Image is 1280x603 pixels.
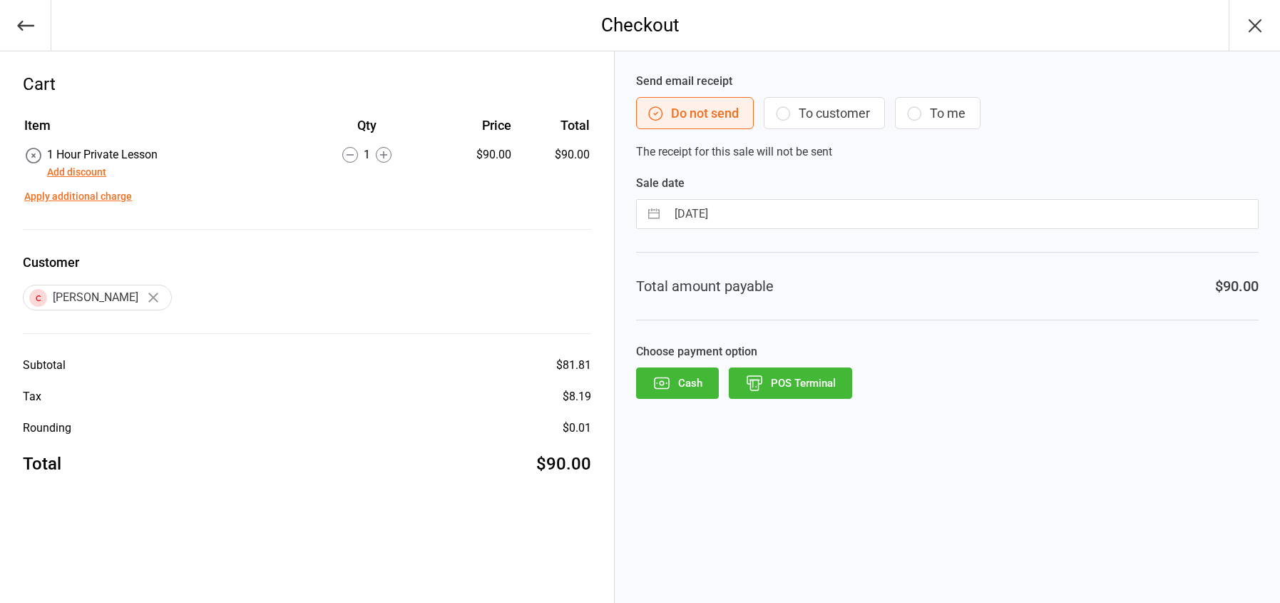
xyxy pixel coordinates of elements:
[517,146,589,181] td: $90.00
[24,116,299,145] th: Item
[23,388,41,405] div: Tax
[636,275,774,297] div: Total amount payable
[23,253,591,272] label: Customer
[301,116,434,145] th: Qty
[47,165,106,180] button: Add discount
[636,343,1259,360] label: Choose payment option
[23,357,66,374] div: Subtotal
[636,73,1259,90] label: Send email receipt
[563,420,591,437] div: $0.01
[47,148,158,161] span: 1 Hour Private Lesson
[536,451,591,477] div: $90.00
[895,97,981,129] button: To me
[23,420,71,437] div: Rounding
[23,71,591,97] div: Cart
[435,116,512,135] div: Price
[301,146,434,163] div: 1
[517,116,589,145] th: Total
[435,146,512,163] div: $90.00
[23,451,61,477] div: Total
[636,97,754,129] button: Do not send
[556,357,591,374] div: $81.81
[563,388,591,405] div: $8.19
[23,285,172,310] div: [PERSON_NAME]
[1215,275,1259,297] div: $90.00
[24,189,132,204] button: Apply additional charge
[636,73,1259,161] div: The receipt for this sale will not be sent
[636,368,719,399] button: Cash
[729,368,852,399] button: POS Terminal
[764,97,885,129] button: To customer
[636,175,1259,192] label: Sale date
